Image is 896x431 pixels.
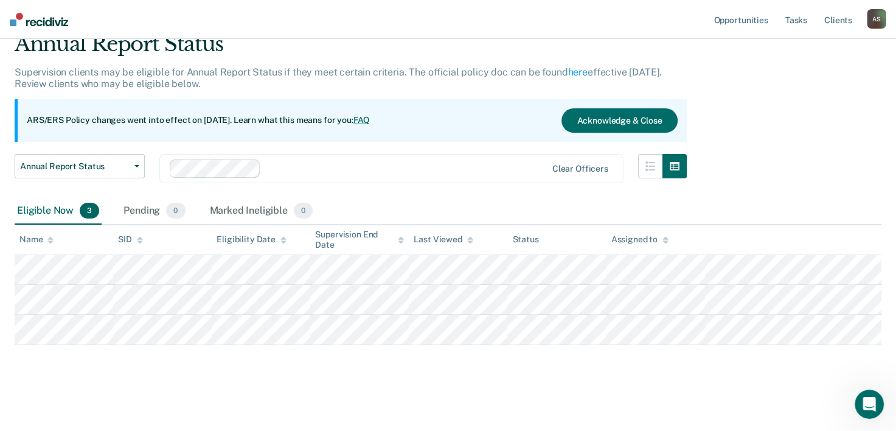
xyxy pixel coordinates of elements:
[867,9,886,29] button: AS
[217,234,287,245] div: Eligibility Date
[15,32,687,66] div: Annual Report Status
[552,164,608,174] div: Clear officers
[568,66,588,78] a: here
[19,234,54,245] div: Name
[315,230,404,250] div: Supervision End Date
[294,203,313,219] span: 0
[118,234,143,245] div: SID
[855,390,884,419] iframe: Intercom live chat
[15,66,662,89] p: Supervision clients may be eligible for Annual Report Status if they meet certain criteria. The o...
[166,203,185,219] span: 0
[15,198,102,225] div: Eligible Now3
[867,9,886,29] div: A S
[561,108,677,133] button: Acknowledge & Close
[27,114,370,127] p: ARS/ERS Policy changes went into effect on [DATE]. Learn what this means for you:
[10,13,68,26] img: Recidiviz
[15,154,145,178] button: Annual Report Status
[80,203,99,219] span: 3
[207,198,316,225] div: Marked Ineligible0
[611,234,669,245] div: Assigned to
[20,161,130,172] span: Annual Report Status
[121,198,187,225] div: Pending0
[512,234,538,245] div: Status
[353,115,370,125] a: FAQ
[414,234,473,245] div: Last Viewed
